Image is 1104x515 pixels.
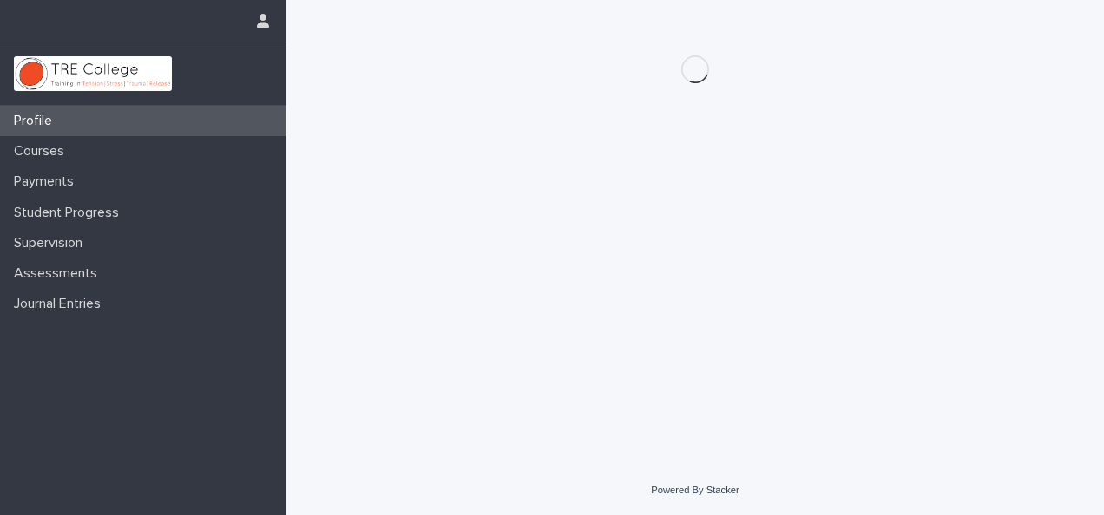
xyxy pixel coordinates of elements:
p: Courses [7,143,78,160]
p: Student Progress [7,205,133,221]
a: Powered By Stacker [651,485,739,495]
img: L01RLPSrRaOWR30Oqb5K [14,56,172,91]
p: Payments [7,173,88,190]
p: Profile [7,113,66,129]
p: Supervision [7,235,96,251]
p: Journal Entries [7,296,115,312]
p: Assessments [7,265,111,282]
